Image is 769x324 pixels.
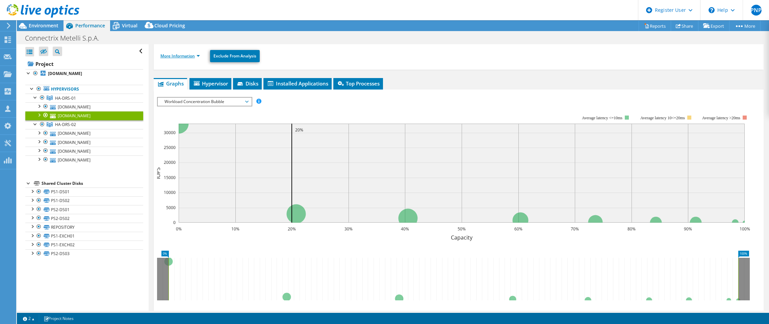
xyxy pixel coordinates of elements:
[739,226,750,232] text: 100%
[25,249,143,258] a: PS2-DS03
[751,5,762,16] span: PNP
[166,205,176,210] text: 5000
[173,220,176,225] text: 0
[210,50,260,62] a: Exclude From Analysis
[39,314,78,323] a: Project Notes
[25,120,143,129] a: HA-DRS-02
[164,190,176,195] text: 10000
[729,21,761,31] a: More
[25,69,143,78] a: [DOMAIN_NAME]
[571,226,579,232] text: 70%
[25,102,143,111] a: [DOMAIN_NAME]
[25,111,143,120] a: [DOMAIN_NAME]
[154,22,185,29] span: Cloud Pricing
[18,314,39,323] a: 2
[154,167,162,179] text: IOPS
[75,22,105,29] span: Performance
[25,223,143,231] a: REPOSITORY
[161,98,248,106] span: Workload Concentration Bubble
[22,34,110,42] h1: Connectrix Metelli S.p.A.
[698,21,729,31] a: Export
[25,232,143,241] a: PS1-EXCH01
[458,226,466,232] text: 50%
[231,226,239,232] text: 10%
[25,205,143,214] a: PS2-DS01
[164,130,176,135] text: 30000
[164,145,176,150] text: 25000
[25,58,143,69] a: Project
[639,21,671,31] a: Reports
[337,80,380,87] span: Top Processes
[582,116,622,120] tspan: Average latency <=10ms
[236,80,258,87] span: Disks
[514,226,522,232] text: 60%
[702,116,740,120] text: Average latency >20ms
[55,95,76,101] span: HA-DRS-01
[164,175,176,180] text: 15000
[684,226,692,232] text: 90%
[122,22,137,29] span: Virtual
[25,155,143,164] a: [DOMAIN_NAME]
[627,226,636,232] text: 80%
[25,196,143,205] a: PS1-DS02
[640,116,685,120] tspan: Average latency 10<=20ms
[344,226,353,232] text: 30%
[671,21,698,31] a: Share
[176,226,181,232] text: 0%
[451,234,473,241] text: Capacity
[25,138,143,147] a: [DOMAIN_NAME]
[29,22,58,29] span: Environment
[25,214,143,223] a: PS2-DS02
[160,53,200,59] a: More Information
[288,226,296,232] text: 20%
[25,147,143,155] a: [DOMAIN_NAME]
[267,80,328,87] span: Installed Applications
[295,127,303,133] text: 20%
[401,226,409,232] text: 40%
[48,71,82,76] b: [DOMAIN_NAME]
[25,85,143,94] a: Hypervisors
[42,179,143,188] div: Shared Cluster Disks
[55,122,76,127] span: HA-DRS-02
[25,241,143,249] a: PS1-EXCH02
[157,80,184,87] span: Graphs
[164,159,176,165] text: 20000
[25,188,143,196] a: PS1-DS01
[25,94,143,102] a: HA-DRS-01
[193,80,228,87] span: Hypervisor
[709,7,715,13] svg: \n
[25,129,143,138] a: [DOMAIN_NAME]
